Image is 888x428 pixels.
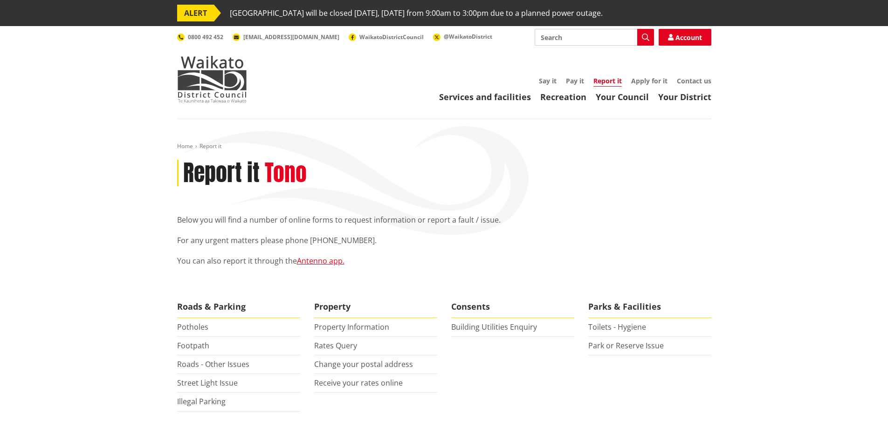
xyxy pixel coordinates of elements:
[444,33,492,41] span: @WaikatoDistrict
[540,91,586,102] a: Recreation
[200,142,221,150] span: Report it
[177,33,223,41] a: 0800 492 452
[588,340,664,351] a: Park or Reserve Issue
[314,322,389,332] a: Property Information
[233,33,339,41] a: [EMAIL_ADDRESS][DOMAIN_NAME]
[230,5,603,21] span: [GEOGRAPHIC_DATA] will be closed [DATE], [DATE] from 9:00am to 3:00pm due to a planned power outage.
[177,340,209,351] a: Footpath
[535,29,654,46] input: Search input
[631,76,668,85] a: Apply for it
[677,76,711,85] a: Contact us
[588,296,711,318] span: Parks & Facilities
[243,33,339,41] span: [EMAIL_ADDRESS][DOMAIN_NAME]
[359,33,424,41] span: WaikatoDistrictCouncil
[451,322,537,332] a: Building Utilities Enquiry
[177,5,214,21] span: ALERT
[349,33,424,41] a: WaikatoDistrictCouncil
[177,56,247,102] img: Waikato District Council - Te Kaunihera aa Takiwaa o Waikato
[596,91,649,102] a: Your Council
[177,142,193,150] a: Home
[314,296,437,318] span: Property
[183,160,260,187] h1: Report it
[314,359,413,369] a: Change your postal address
[314,378,403,388] a: Receive your rates online
[177,214,711,225] p: Below you will find a number of online forms to request information or report a fault / issue.
[177,143,711,150] nav: breadcrumb
[177,396,226,407] a: Illegal Parking
[659,29,711,46] a: Account
[177,296,300,318] span: Roads & Parking
[314,340,357,351] a: Rates Query
[265,160,307,187] h2: Tono
[566,76,584,85] a: Pay it
[433,33,492,41] a: @WaikatoDistrict
[451,296,574,318] span: Consents
[177,235,711,246] p: For any urgent matters please phone [PHONE_NUMBER].
[177,255,711,266] p: You can also report it through the
[297,256,344,266] a: Antenno app.
[177,359,249,369] a: Roads - Other Issues
[593,76,622,87] a: Report it
[539,76,557,85] a: Say it
[177,322,208,332] a: Potholes
[188,33,223,41] span: 0800 492 452
[588,322,646,332] a: Toilets - Hygiene
[177,378,238,388] a: Street Light Issue
[439,91,531,102] a: Services and facilities
[658,91,711,102] a: Your District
